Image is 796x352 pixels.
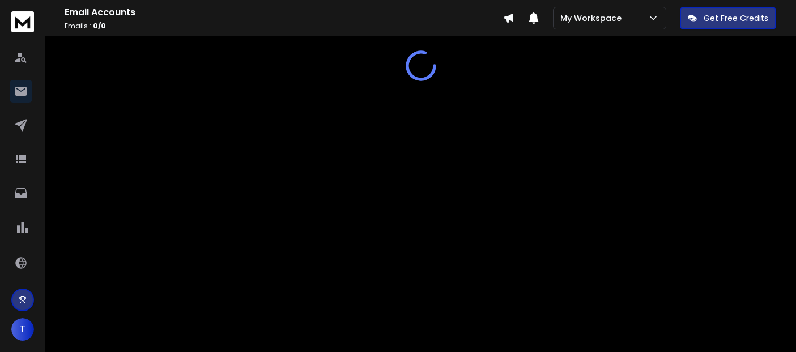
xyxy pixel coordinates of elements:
[65,22,503,31] p: Emails :
[93,21,106,31] span: 0 / 0
[11,318,34,341] button: T
[11,11,34,32] img: logo
[680,7,776,29] button: Get Free Credits
[704,12,768,24] p: Get Free Credits
[65,6,503,19] h1: Email Accounts
[560,12,626,24] p: My Workspace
